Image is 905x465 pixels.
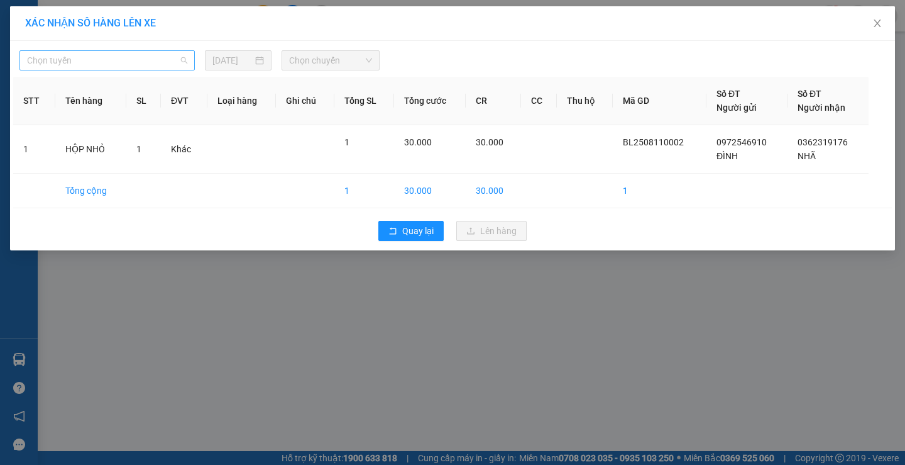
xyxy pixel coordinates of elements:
[9,81,91,96] div: 30.000
[27,220,187,233] div: [PERSON_NAME][GEOGRAPHIC_DATA]
[613,174,706,208] td: 1
[13,77,55,125] th: STT
[798,89,821,99] span: Số ĐT
[623,137,684,147] span: BL2508110002
[716,89,740,99] span: Số ĐT
[344,137,349,147] span: 1
[334,174,395,208] td: 1
[27,199,187,213] div: Đồng Xoài - Bù Đăng
[613,77,706,125] th: Mã GD
[19,136,195,156] div: Lộc Ninh - Đồng Xoài
[19,116,195,136] div: Đồng Xoài - Bù Đăng
[476,137,503,147] span: 30.000
[27,79,187,92] div: Chọn tuyến
[557,77,613,125] th: Thu hộ
[19,76,195,96] div: Chọn tuyến
[276,77,334,125] th: Ghi chú
[394,77,466,125] th: Tổng cước
[212,53,253,67] input: 12/08/2025
[378,221,444,241] button: rollbackQuay lại
[466,174,521,208] td: 30.000
[388,227,397,237] span: rollback
[27,179,187,193] div: Vũng Tàu - [GEOGRAPHIC_DATA]
[27,159,187,173] div: Đồng Xoài - [GEOGRAPHIC_DATA]
[456,221,527,241] button: uploadLên hàng
[521,77,557,125] th: CC
[716,137,767,147] span: 0972546910
[27,119,187,133] div: Đồng Xoài - Bù Đăng
[98,12,128,25] span: Nhận:
[207,77,276,125] th: Loại hàng
[19,196,195,216] div: Đồng Xoài - Bù Đăng
[9,82,29,96] span: CR :
[860,6,895,42] button: Close
[11,41,89,56] div: ĐÌNH
[798,151,816,161] span: NHÃ
[19,216,195,237] div: Hồ Chí Minh - Lộc Ninh
[798,103,845,113] span: Người nhận
[402,224,434,238] span: Quay lại
[404,137,432,147] span: 30.000
[19,96,195,116] div: Bù Đăng - Đồng Xoài
[394,174,466,208] td: 30.000
[27,51,187,70] span: Chọn tuyến
[798,137,848,147] span: 0362319176
[98,41,184,56] div: NHÃ
[13,125,55,174] td: 1
[27,99,187,113] div: Bù Đăng - Đồng Xoài
[11,12,30,25] span: Gửi:
[289,51,372,70] span: Chọn chuyến
[466,77,521,125] th: CR
[716,103,757,113] span: Người gửi
[19,156,195,176] div: Đồng Xoài - Lộc Ninh
[872,18,882,28] span: close
[25,17,156,29] span: XÁC NHẬN SỐ HÀNG LÊN XE
[334,77,395,125] th: Tổng SL
[98,11,184,41] div: VP Quận 5
[27,139,187,153] div: Lộc Ninh - [GEOGRAPHIC_DATA]
[11,11,89,41] div: VP Bình Long
[19,176,195,196] div: Vũng Tàu - Bình Phước
[716,151,738,161] span: ĐÌNH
